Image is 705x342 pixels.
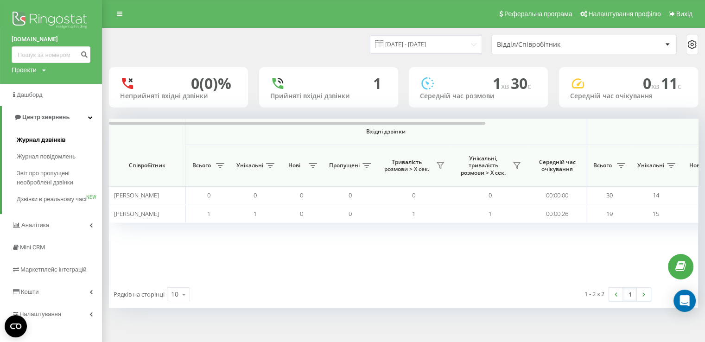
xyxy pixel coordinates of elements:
[661,73,681,93] span: 11
[21,222,49,228] span: Аналiтика
[504,10,572,18] span: Реферальна програма
[20,266,87,273] span: Маркетплейс інтеграцій
[190,162,213,169] span: Всього
[17,132,102,148] a: Журнал дзвінків
[114,209,159,218] span: [PERSON_NAME]
[527,81,531,91] span: c
[17,148,102,165] a: Журнал повідомлень
[17,195,86,204] span: Дзвінки в реальному часі
[528,186,586,204] td: 00:00:00
[584,289,604,298] div: 1 - 2 з 2
[349,209,352,218] span: 0
[606,191,613,199] span: 30
[588,10,661,18] span: Налаштування профілю
[17,165,102,191] a: Звіт про пропущені необроблені дзвінки
[673,290,696,312] div: Open Intercom Messenger
[623,288,637,301] a: 1
[493,73,511,93] span: 1
[17,169,97,187] span: Звіт про пропущені необроблені дзвінки
[12,46,90,63] input: Пошук за номером
[22,114,70,120] span: Центр звернень
[210,128,562,135] span: Вхідні дзвінки
[171,290,178,299] div: 10
[373,75,381,92] div: 1
[329,162,360,169] span: Пропущені
[12,35,90,44] a: [DOMAIN_NAME]
[570,92,687,100] div: Середній час очікування
[678,81,681,91] span: c
[114,290,165,298] span: Рядків на сторінці
[120,92,237,100] div: Неприйняті вхідні дзвінки
[653,191,659,199] span: 14
[349,191,352,199] span: 0
[535,158,579,173] span: Середній час очікування
[511,73,531,93] span: 30
[653,209,659,218] span: 15
[191,75,231,92] div: 0 (0)%
[591,162,614,169] span: Всього
[12,65,37,75] div: Проекти
[20,244,45,251] span: Mini CRM
[21,288,38,295] span: Кошти
[489,209,492,218] span: 1
[489,191,492,199] span: 0
[17,91,43,98] span: Дашборд
[17,191,102,208] a: Дзвінки в реальному часіNEW
[651,81,661,91] span: хв
[5,315,27,337] button: Open CMP widget
[254,209,257,218] span: 1
[412,209,415,218] span: 1
[501,81,511,91] span: хв
[412,191,415,199] span: 0
[497,41,608,49] div: Відділ/Співробітник
[300,191,303,199] span: 0
[207,209,210,218] span: 1
[17,135,66,145] span: Журнал дзвінків
[114,191,159,199] span: [PERSON_NAME]
[300,209,303,218] span: 0
[12,9,90,32] img: Ringostat logo
[643,73,661,93] span: 0
[207,191,210,199] span: 0
[420,92,537,100] div: Середній час розмови
[637,162,664,169] span: Унікальні
[457,155,510,177] span: Унікальні, тривалість розмови > Х сек.
[380,158,433,173] span: Тривалість розмови > Х сек.
[117,162,177,169] span: Співробітник
[606,209,613,218] span: 19
[528,204,586,222] td: 00:00:26
[2,106,102,128] a: Центр звернень
[17,152,76,161] span: Журнал повідомлень
[270,92,387,100] div: Прийняті вхідні дзвінки
[236,162,263,169] span: Унікальні
[19,310,61,317] span: Налаштування
[254,191,257,199] span: 0
[283,162,306,169] span: Нові
[676,10,692,18] span: Вихід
